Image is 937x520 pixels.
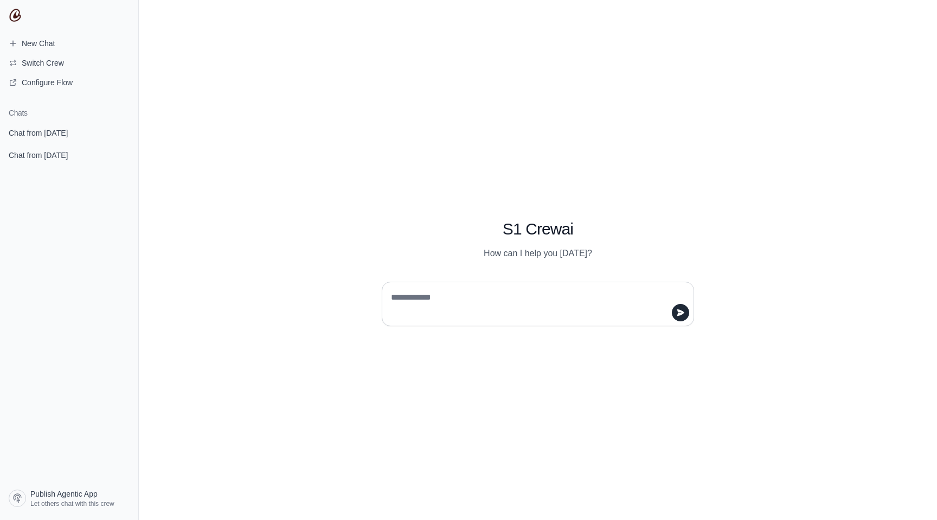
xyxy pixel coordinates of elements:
[30,489,98,499] span: Publish Agentic App
[4,54,134,72] button: Switch Crew
[382,219,694,239] h1: S1 Crewai
[22,77,73,88] span: Configure Flow
[4,123,134,143] a: Chat from [DATE]
[4,485,134,511] a: Publish Agentic App Let others chat with this crew
[9,128,68,138] span: Chat from [DATE]
[4,74,134,91] a: Configure Flow
[4,145,134,165] a: Chat from [DATE]
[22,38,55,49] span: New Chat
[4,35,134,52] a: New Chat
[382,247,694,260] p: How can I help you [DATE]?
[9,9,22,22] img: CrewAI Logo
[9,150,68,161] span: Chat from [DATE]
[30,499,114,508] span: Let others chat with this crew
[22,58,64,68] span: Switch Crew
